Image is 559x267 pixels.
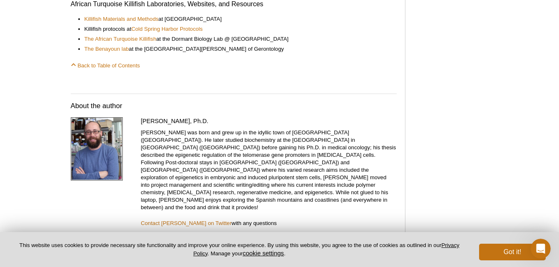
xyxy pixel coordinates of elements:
a: Privacy Policy [193,242,459,256]
a: Back to Table of Contents [71,62,140,69]
button: cookie settings [243,250,284,257]
a: Killifish Materials and Methods [84,15,159,23]
li: at the Dormant Biology Lab @ [GEOGRAPHIC_DATA] [84,35,389,43]
li: at the [GEOGRAPHIC_DATA][PERSON_NAME] of Gerontology [84,45,389,53]
p: with any questions [141,220,397,227]
h3: About the author [71,101,397,111]
a: Cold Spring Harbor Protocols [131,25,203,33]
img: Stuart P. Atkinson [71,117,123,180]
iframe: Intercom live chat [531,239,551,259]
li: at [GEOGRAPHIC_DATA] [84,15,389,23]
p: This website uses cookies to provide necessary site functionality and improve your online experie... [13,242,465,257]
a: The African Turquoise Killifish [84,35,157,43]
button: Got it! [479,244,546,260]
a: Contact [PERSON_NAME] on Twitter [141,220,231,226]
li: Killifish protocols at [84,25,389,33]
p: [PERSON_NAME] was born and grew up in the idyllic town of [GEOGRAPHIC_DATA] ([GEOGRAPHIC_DATA]). ... [141,129,397,211]
a: The Benayoun lab [84,45,129,53]
h4: [PERSON_NAME], Ph.D. [141,117,397,125]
